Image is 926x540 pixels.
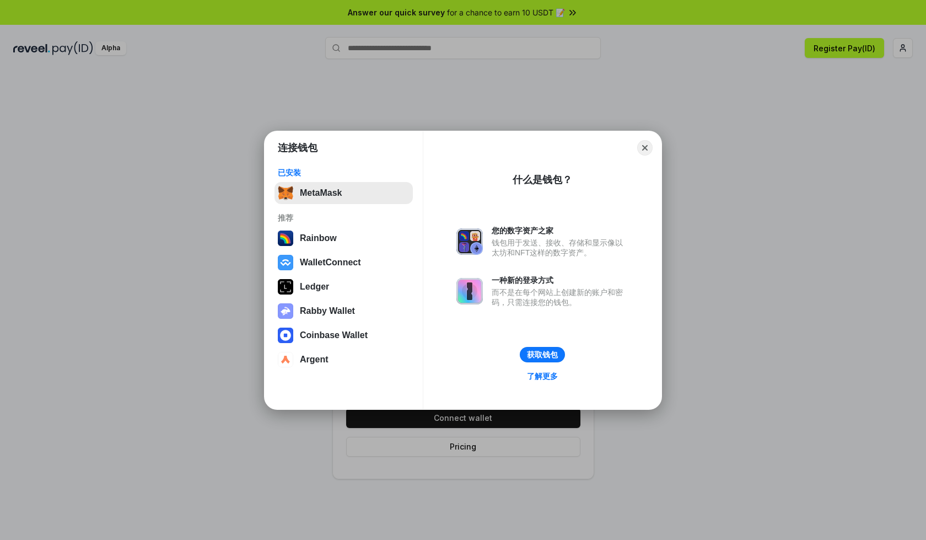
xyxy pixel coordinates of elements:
[278,185,293,201] img: svg+xml,%3Csvg%20fill%3D%22none%22%20height%3D%2233%22%20viewBox%3D%220%200%2035%2033%22%20width%...
[300,258,361,268] div: WalletConnect
[278,279,293,295] img: svg+xml,%3Csvg%20xmlns%3D%22http%3A%2F%2Fwww.w3.org%2F2000%2Fsvg%22%20width%3D%2228%22%20height%3...
[520,369,564,383] a: 了解更多
[278,303,293,319] img: svg+xml,%3Csvg%20xmlns%3D%22http%3A%2F%2Fwww.w3.org%2F2000%2Fsvg%22%20fill%3D%22none%22%20viewBox...
[278,168,410,178] div: 已安装
[278,328,293,343] img: svg+xml,%3Csvg%20width%3D%2228%22%20height%3D%2228%22%20viewBox%3D%220%200%2028%2028%22%20fill%3D...
[300,233,337,243] div: Rainbow
[527,350,558,360] div: 获取钱包
[274,252,413,274] button: WalletConnect
[513,173,572,186] div: 什么是钱包？
[456,228,483,255] img: svg+xml,%3Csvg%20xmlns%3D%22http%3A%2F%2Fwww.w3.org%2F2000%2Fsvg%22%20fill%3D%22none%22%20viewBox...
[637,140,653,156] button: Close
[274,182,413,204] button: MetaMask
[492,275,628,285] div: 一种新的登录方式
[300,330,368,340] div: Coinbase Wallet
[274,324,413,346] button: Coinbase Wallet
[274,227,413,249] button: Rainbow
[278,255,293,270] img: svg+xml,%3Csvg%20width%3D%2228%22%20height%3D%2228%22%20viewBox%3D%220%200%2028%2028%22%20fill%3D...
[492,226,628,236] div: 您的数字资产之家
[278,352,293,367] img: svg+xml,%3Csvg%20width%3D%2228%22%20height%3D%2228%22%20viewBox%3D%220%200%2028%2028%22%20fill%3D...
[274,276,413,298] button: Ledger
[300,355,329,365] div: Argent
[274,300,413,322] button: Rabby Wallet
[278,231,293,246] img: svg+xml,%3Csvg%20width%3D%22120%22%20height%3D%22120%22%20viewBox%3D%220%200%20120%20120%22%20fil...
[492,238,628,258] div: 钱包用于发送、接收、存储和显示像以太坊和NFT这样的数字资产。
[520,347,565,362] button: 获取钱包
[300,282,329,292] div: Ledger
[527,371,558,381] div: 了解更多
[274,349,413,371] button: Argent
[278,213,410,223] div: 推荐
[492,287,628,307] div: 而不是在每个网站上创建新的账户和密码，只需连接您的钱包。
[300,188,342,198] div: MetaMask
[300,306,355,316] div: Rabby Wallet
[278,141,317,154] h1: 连接钱包
[456,278,483,304] img: svg+xml,%3Csvg%20xmlns%3D%22http%3A%2F%2Fwww.w3.org%2F2000%2Fsvg%22%20fill%3D%22none%22%20viewBox...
